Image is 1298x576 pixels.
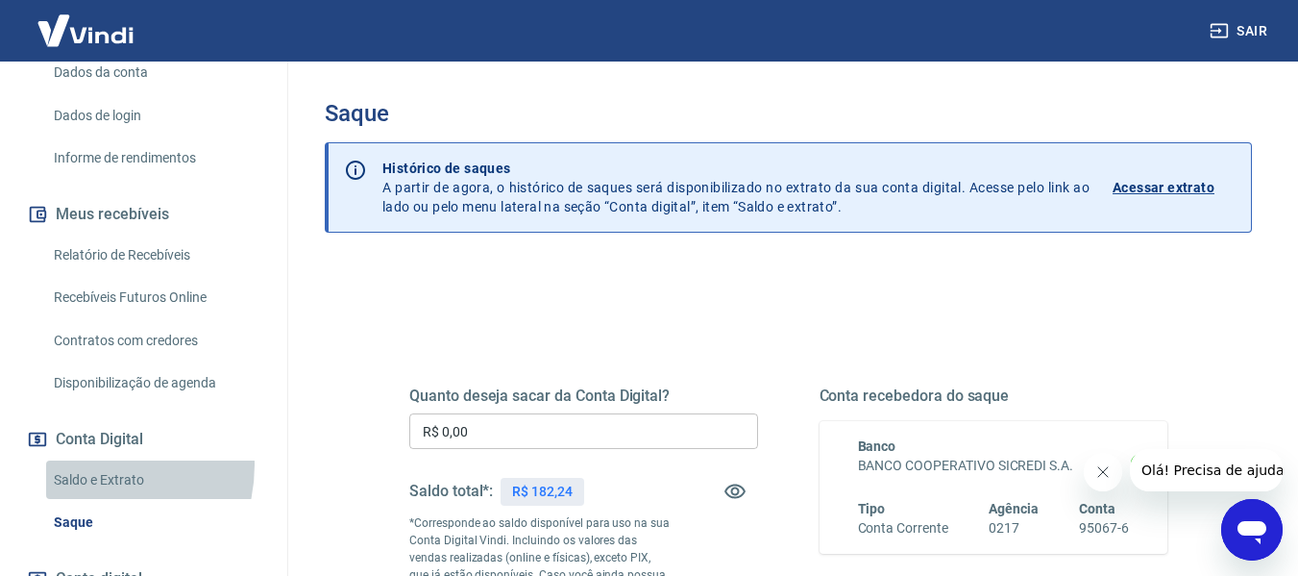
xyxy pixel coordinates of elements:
h6: 95067-6 [1079,518,1129,538]
a: Disponibilização de agenda [46,363,264,403]
span: Banco [858,438,896,454]
p: A partir de agora, o histórico de saques será disponibilizado no extrato da sua conta digital. Ac... [382,159,1090,216]
h5: Quanto deseja sacar da Conta Digital? [409,387,758,406]
a: Recebíveis Futuros Online [46,278,264,317]
span: Conta [1079,501,1115,516]
a: Contratos com credores [46,321,264,361]
button: Sair [1206,13,1275,49]
h5: Conta recebedora do saque [820,387,1168,406]
h3: Saque [325,100,1252,127]
h6: 0217 [989,518,1039,538]
h5: Saldo total*: [409,482,493,501]
button: Meus recebíveis [23,193,264,236]
a: Saque [46,503,264,542]
a: Dados de login [46,96,264,136]
a: Saldo e Extrato [46,461,264,500]
button: Conta Digital [23,418,264,461]
h6: BANCO COOPERATIVO SICREDI S.A. [858,456,1130,476]
a: Relatório de Recebíveis [46,236,264,275]
p: R$ 182,24 [512,482,573,502]
a: Informe de rendimentos [46,138,264,178]
span: Agência [989,501,1039,516]
span: Tipo [858,501,886,516]
h6: Conta Corrente [858,518,948,538]
p: Histórico de saques [382,159,1090,178]
a: Dados da conta [46,53,264,92]
p: Acessar extrato [1113,178,1214,197]
iframe: Fechar mensagem [1084,453,1122,491]
iframe: Botão para abrir a janela de mensagens [1221,499,1283,561]
span: Olá! Precisa de ajuda? [12,13,161,29]
img: Vindi [23,1,148,60]
a: Acessar extrato [1113,159,1236,216]
iframe: Mensagem da empresa [1130,449,1283,491]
